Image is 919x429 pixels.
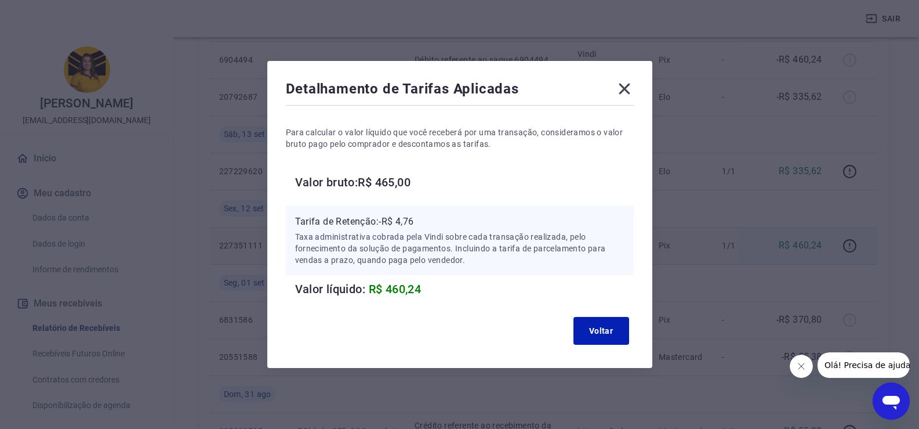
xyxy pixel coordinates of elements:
[873,383,910,420] iframe: Botão para abrir a janela de mensagens
[295,231,624,266] p: Taxa administrativa cobrada pela Vindi sobre cada transação realizada, pelo fornecimento da soluç...
[295,280,634,298] h6: Valor líquido:
[790,355,813,378] iframe: Fechar mensagem
[573,317,629,345] button: Voltar
[286,80,634,103] div: Detalhamento de Tarifas Aplicadas
[286,127,634,150] p: Para calcular o valor líquido que você receberá por uma transação, consideramos o valor bruto pag...
[295,173,634,192] h6: Valor bruto: R$ 465,00
[295,215,624,229] p: Tarifa de Retenção: -R$ 4,76
[369,282,422,296] span: R$ 460,24
[818,352,910,378] iframe: Mensagem da empresa
[7,8,97,17] span: Olá! Precisa de ajuda?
